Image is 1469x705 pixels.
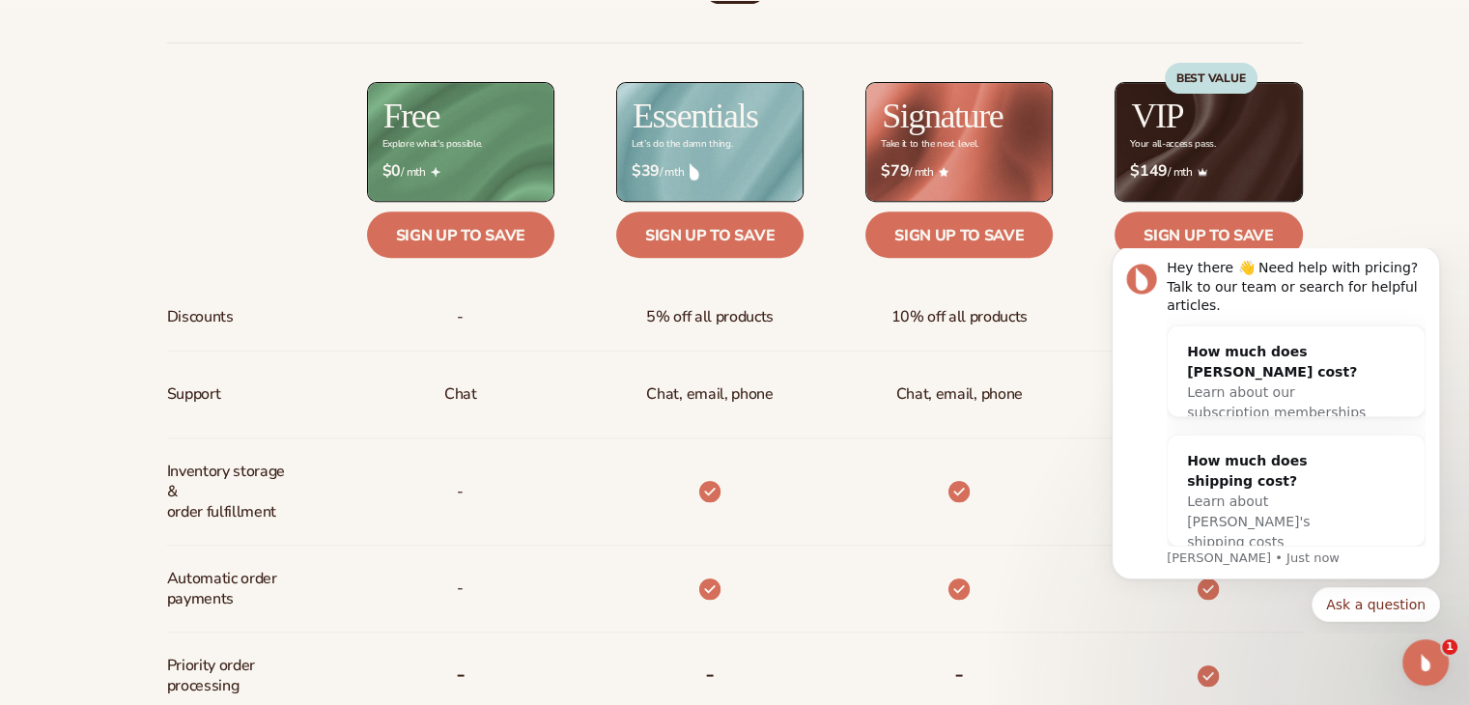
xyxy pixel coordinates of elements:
img: Star_6.png [939,167,948,176]
div: How much does shipping cost? [104,203,284,243]
a: Sign up to save [1115,211,1302,258]
h2: Free [383,99,439,133]
span: Inventory storage & order fulfillment [167,454,296,529]
img: Essentials_BG_9050f826-5aa9-47d9-a362-757b82c62641.jpg [617,83,803,200]
img: Profile image for Lee [43,15,74,46]
div: How much does shipping cost?Learn about [PERSON_NAME]'s shipping costs [85,187,303,320]
p: Chat [444,377,477,412]
div: Take it to the next level. [881,139,978,150]
img: Free_Icon_bb6e7c7e-73f8-44bd-8ed0-223ea0fc522e.png [431,167,440,177]
div: How much does [PERSON_NAME] cost? [104,94,284,134]
b: - [954,659,964,690]
strong: $79 [881,162,909,181]
span: / mth [881,162,1037,181]
span: Support [167,377,221,412]
p: Chat, email, phone [646,377,773,412]
b: - [456,659,466,690]
div: BEST VALUE [1165,63,1257,94]
p: Message from Lee, sent Just now [84,301,343,319]
span: Priority order processing [167,648,296,704]
span: 1 [1442,639,1457,655]
span: - [457,474,464,510]
img: drop.png [690,163,699,181]
span: 5% off all products [646,299,774,335]
h2: Essentials [633,99,758,133]
b: - [705,659,715,690]
div: Explore what's possible. [382,139,482,150]
a: Sign up to save [367,211,554,258]
strong: $149 [1130,162,1168,181]
a: Sign up to save [616,211,804,258]
span: 10% off all products [890,299,1028,335]
strong: $0 [382,162,401,181]
div: Message content [84,11,343,298]
span: Chat, email, phone [896,377,1023,412]
h2: Signature [882,99,1003,133]
img: free_bg.png [368,83,553,200]
a: Sign up to save [865,211,1053,258]
div: Your all-access pass. [1130,139,1215,150]
strong: $39 [632,162,660,181]
div: Let’s do the damn thing. [632,139,732,150]
span: Learn about our subscription memberships [104,136,283,172]
span: Automatic order payments [167,561,296,617]
img: Signature_BG_eeb718c8-65ac-49e3-a4e5-327c6aa73146.jpg [866,83,1052,200]
span: / mth [382,162,539,181]
span: - [457,571,464,606]
h2: VIP [1131,99,1183,133]
button: Quick reply: Ask a question [229,339,357,374]
span: - [457,299,464,335]
iframe: Intercom live chat [1402,639,1449,686]
div: Quick reply options [29,339,357,374]
iframe: Intercom notifications message [1083,248,1469,634]
span: / mth [632,162,788,181]
span: Discounts [167,299,234,335]
div: How much does [PERSON_NAME] cost?Learn about our subscription memberships [85,78,303,190]
span: Learn about [PERSON_NAME]'s shipping costs [104,245,227,301]
img: VIP_BG_199964bd-3653-43bc-8a67-789d2d7717b9.jpg [1116,83,1301,200]
span: / mth [1130,162,1286,181]
div: Hey there 👋 Need help with pricing? Talk to our team or search for helpful articles. [84,11,343,68]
